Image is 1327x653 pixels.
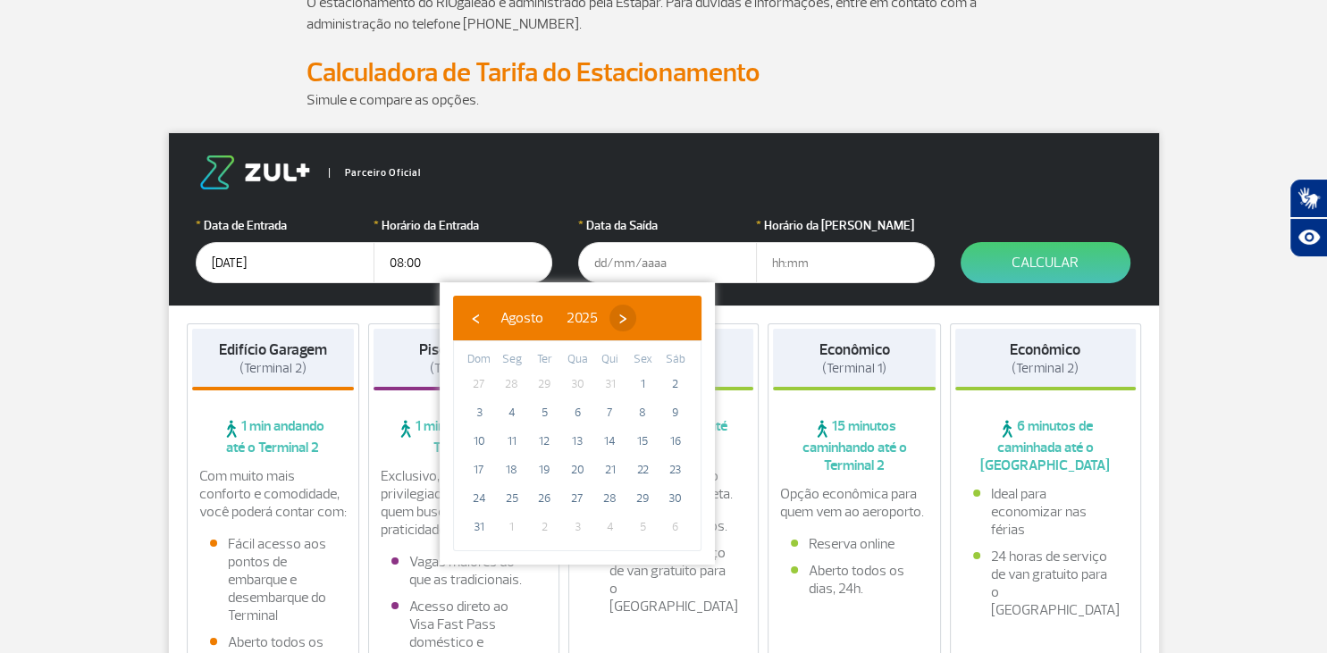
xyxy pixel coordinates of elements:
span: 7 [596,398,625,427]
label: Data de Entrada [196,216,374,235]
span: 10 [465,427,493,456]
span: 5 [628,513,657,541]
span: 6 minutos de caminhada até o [GEOGRAPHIC_DATA] [955,417,1136,474]
span: 6 [563,398,592,427]
span: Parceiro Oficial [329,168,421,178]
span: 3 [563,513,592,541]
span: 21 [596,456,625,484]
span: 1 min andando até o Terminal 2 [192,417,355,456]
button: Abrir tradutor de língua de sinais. [1289,179,1327,218]
span: (Terminal 2) [239,360,307,377]
span: 2 [530,513,559,541]
li: Reserva online [791,535,918,553]
button: Calcular [961,242,1130,283]
span: 4 [596,513,625,541]
strong: Econômico [1010,340,1080,359]
span: 19 [530,456,559,484]
span: 22 [628,456,657,484]
li: Ideal para economizar nas férias [973,485,1118,539]
p: Opção econômica para quem vem ao aeroporto. [780,485,928,521]
span: 1 min andando até o Terminal 2 [374,417,554,456]
span: 23 [661,456,690,484]
span: 1 [498,513,526,541]
bs-datepicker-navigation-view: ​ ​ ​ [462,306,636,324]
li: Vagas maiores do que as tradicionais. [391,553,536,589]
span: (Terminal 2) [430,360,497,377]
input: dd/mm/aaaa [578,242,757,283]
th: weekday [561,350,594,370]
li: Aberto todos os dias, 24h. [791,562,918,598]
div: Plugin de acessibilidade da Hand Talk. [1289,179,1327,257]
span: 30 [661,484,690,513]
strong: Edifício Garagem [219,340,327,359]
label: Horário da Entrada [374,216,552,235]
span: 25 [498,484,526,513]
input: dd/mm/aaaa [196,242,374,283]
th: weekday [496,350,529,370]
span: 8 [628,398,657,427]
strong: Piso Premium [419,340,508,359]
span: 2025 [567,309,598,327]
span: 30 [563,370,592,398]
input: hh:mm [756,242,935,283]
th: weekday [659,350,692,370]
span: 29 [530,370,559,398]
li: 24 horas de serviço de van gratuito para o [GEOGRAPHIC_DATA] [973,548,1118,619]
button: 2025 [555,305,609,331]
p: Simule e compare as opções. [307,89,1021,111]
span: 28 [596,484,625,513]
strong: Econômico [819,340,890,359]
span: 31 [465,513,493,541]
span: 27 [563,484,592,513]
span: 28 [498,370,526,398]
span: 16 [661,427,690,456]
span: 3 [465,398,493,427]
span: (Terminal 2) [1012,360,1079,377]
span: 18 [498,456,526,484]
bs-datepicker-container: calendar [440,282,715,565]
span: 1 [628,370,657,398]
span: 26 [530,484,559,513]
span: 17 [465,456,493,484]
li: Fácil acesso aos pontos de embarque e desembarque do Terminal [210,535,337,624]
span: 20 [563,456,592,484]
h2: Calculadora de Tarifa do Estacionamento [307,56,1021,89]
button: Agosto [489,305,555,331]
span: 15 minutos caminhando até o Terminal 2 [773,417,936,474]
li: 24 horas de serviço de van gratuito para o [GEOGRAPHIC_DATA] [592,544,736,615]
th: weekday [593,350,626,370]
span: 11 [498,427,526,456]
span: 2 [661,370,690,398]
button: › [609,305,636,331]
span: 27 [465,370,493,398]
img: logo-zul.png [196,155,314,189]
span: 4 [498,398,526,427]
span: 31 [596,370,625,398]
span: 12 [530,427,559,456]
span: 29 [628,484,657,513]
p: Com muito mais conforto e comodidade, você poderá contar com: [199,467,348,521]
button: ‹ [462,305,489,331]
span: Agosto [500,309,543,327]
span: 13 [563,427,592,456]
button: Abrir recursos assistivos. [1289,218,1327,257]
p: Exclusivo, com localização privilegiada e ideal para quem busca conforto e praticidade. [381,467,547,539]
span: 14 [596,427,625,456]
span: 5 [530,398,559,427]
span: 24 [465,484,493,513]
span: 15 [628,427,657,456]
span: 9 [661,398,690,427]
label: Horário da [PERSON_NAME] [756,216,935,235]
th: weekday [528,350,561,370]
span: 6 [661,513,690,541]
th: weekday [463,350,496,370]
th: weekday [626,350,659,370]
span: (Terminal 1) [822,360,886,377]
input: hh:mm [374,242,552,283]
label: Data da Saída [578,216,757,235]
